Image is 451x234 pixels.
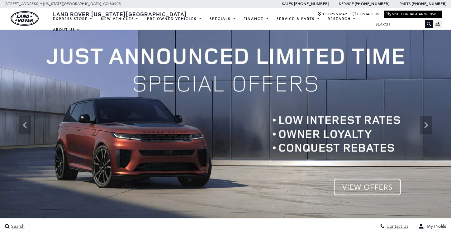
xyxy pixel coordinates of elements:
input: Search [371,21,433,28]
a: Visit Our Jaguar Website [387,12,439,16]
a: Finance [240,13,273,24]
a: [STREET_ADDRESS] • [US_STATE][GEOGRAPHIC_DATA], CO 80905 [5,2,121,6]
button: user-profile-menu [413,218,451,234]
a: [PHONE_NUMBER] [294,1,329,6]
a: Research [324,13,360,24]
a: Pre-Owned Vehicles [143,13,206,24]
span: Land Rover [US_STATE][GEOGRAPHIC_DATA] [53,10,187,18]
span: Search [10,224,25,229]
span: Service [339,2,354,6]
span: Sales [282,2,293,6]
span: Parts [400,2,411,6]
a: About Us [49,24,84,35]
a: [PHONE_NUMBER] [412,1,446,6]
span: My Profile [424,224,446,229]
a: land-rover [11,11,39,26]
a: EXPRESS STORE [49,13,97,24]
a: Service & Parts [273,13,324,24]
img: Land Rover [11,11,39,26]
a: Hours & Map [317,12,347,16]
a: Specials [206,13,240,24]
nav: Main Navigation [49,13,371,35]
a: [PHONE_NUMBER] [355,1,389,6]
a: New Vehicles [97,13,143,24]
a: Contact Us [352,12,379,16]
span: Contact Us [385,224,408,229]
a: Land Rover [US_STATE][GEOGRAPHIC_DATA] [49,10,191,18]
